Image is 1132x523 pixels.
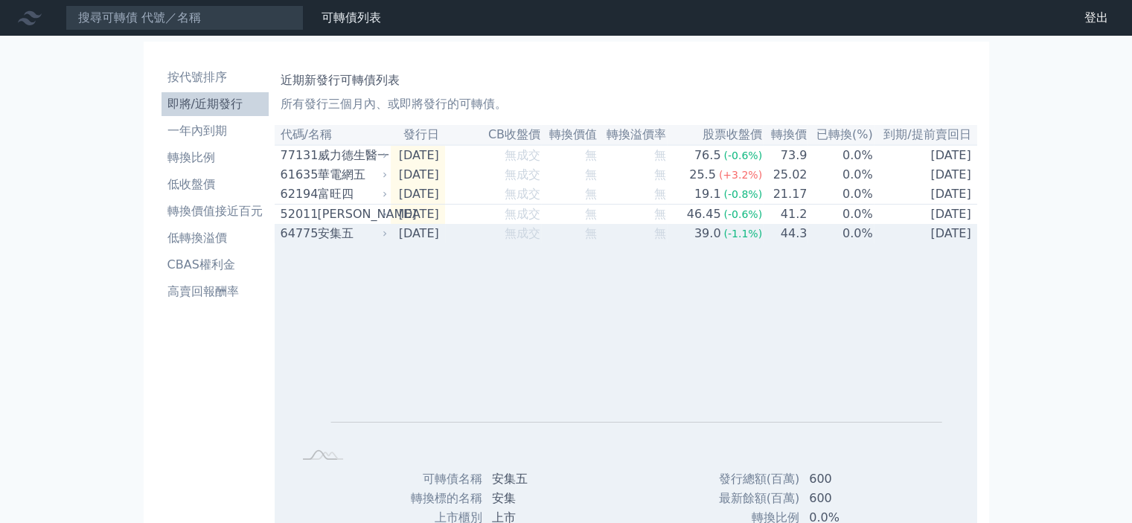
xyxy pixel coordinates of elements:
div: 威力德生醫一 [318,147,385,164]
div: 52011 [281,205,314,223]
td: 0.0% [808,185,873,205]
div: 華電網五 [318,166,385,184]
span: 無成交 [505,187,540,201]
p: 所有發行三個月內、或即將發行的可轉債。 [281,95,971,113]
div: 富旺四 [318,185,385,203]
span: (-0.6%) [723,208,762,220]
td: 21.17 [763,185,808,205]
th: 轉換價 [763,125,808,145]
td: 發行總額(百萬) [703,469,800,489]
td: 轉換標的名稱 [339,489,483,508]
li: 按代號排序 [162,68,269,86]
th: 轉換價值 [541,125,598,145]
span: 無 [585,226,597,240]
td: [DATE] [874,224,977,243]
div: 19.1 [691,185,724,203]
div: 46.45 [684,205,724,223]
span: 無 [654,167,666,182]
td: 安集 [483,489,575,508]
li: 轉換價值接近百元 [162,202,269,220]
a: 高賣回報酬率 [162,280,269,304]
span: 無成交 [505,207,540,221]
div: 25.5 [686,166,719,184]
div: 76.5 [691,147,724,164]
th: 發行日 [391,125,445,145]
li: 即將/近期發行 [162,95,269,113]
span: (-1.1%) [723,228,762,240]
span: 無 [585,187,597,201]
a: 轉換價值接近百元 [162,199,269,223]
a: 低收盤價 [162,173,269,196]
a: 低轉換溢價 [162,226,269,250]
span: 無 [585,167,597,182]
td: 安集五 [483,469,575,489]
td: [DATE] [391,224,445,243]
li: 高賣回報酬率 [162,283,269,301]
a: 登出 [1072,6,1120,30]
div: 安集五 [318,225,385,243]
div: 77131 [281,147,314,164]
td: 0.0% [808,205,873,225]
li: 低轉換溢價 [162,229,269,247]
span: 無 [654,226,666,240]
th: CB收盤價 [445,125,541,145]
span: (+3.2%) [719,169,762,181]
td: 44.3 [763,224,808,243]
span: 無 [654,148,666,162]
td: [DATE] [391,185,445,205]
td: 600 [800,489,912,508]
td: 73.9 [763,145,808,165]
li: CBAS權利金 [162,256,269,274]
div: 64775 [281,225,314,243]
span: 無 [585,207,597,221]
div: 39.0 [691,225,724,243]
th: 股票收盤價 [667,125,763,145]
span: 無 [654,187,666,201]
td: 0.0% [808,145,873,165]
th: 轉換溢價率 [598,125,667,145]
span: 無成交 [505,226,540,240]
span: (-0.8%) [723,188,762,200]
td: [DATE] [391,145,445,165]
div: [PERSON_NAME] [318,205,385,223]
span: 無 [654,207,666,221]
a: 可轉債列表 [322,10,381,25]
td: [DATE] [391,205,445,225]
span: 無成交 [505,148,540,162]
td: 0.0% [808,165,873,185]
td: 0.0% [808,224,873,243]
li: 一年內到期 [162,122,269,140]
td: [DATE] [874,145,977,165]
span: (-0.6%) [723,150,762,161]
li: 低收盤價 [162,176,269,193]
a: 即將/近期發行 [162,92,269,116]
td: [DATE] [874,205,977,225]
td: 最新餘額(百萬) [703,489,800,508]
td: 25.02 [763,165,808,185]
a: 一年內到期 [162,119,269,143]
th: 代碼/名稱 [275,125,391,145]
a: 轉換比例 [162,146,269,170]
a: CBAS權利金 [162,253,269,277]
div: 61635 [281,166,314,184]
a: 按代號排序 [162,65,269,89]
li: 轉換比例 [162,149,269,167]
span: 無 [585,148,597,162]
td: 600 [800,469,912,489]
td: [DATE] [874,165,977,185]
input: 搜尋可轉債 代號／名稱 [65,5,304,31]
div: 62194 [281,185,314,203]
h1: 近期新發行可轉債列表 [281,71,971,89]
span: 無成交 [505,167,540,182]
g: Chart [317,266,942,444]
td: [DATE] [391,165,445,185]
td: 41.2 [763,205,808,225]
td: [DATE] [874,185,977,205]
td: 可轉債名稱 [339,469,483,489]
th: 到期/提前賣回日 [874,125,977,145]
th: 已轉換(%) [808,125,873,145]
